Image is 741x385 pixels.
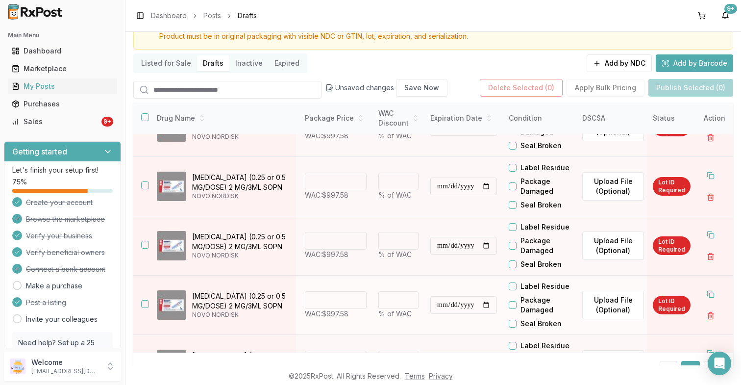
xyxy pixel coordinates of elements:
th: Status [647,103,696,134]
div: Sales [12,117,99,127]
span: % of WAC [378,131,412,140]
span: Drafts [238,11,257,21]
span: Connect a bank account [26,264,105,274]
button: Delete [702,129,719,147]
div: Lot ID Required [653,177,691,196]
div: Open Intercom Messenger [708,352,731,375]
div: Lot ID Required [653,236,691,255]
p: [MEDICAL_DATA] (0.25 or 0.5 MG/DOSE) 2 MG/3ML SOPN [192,291,288,311]
button: Delete [702,248,719,265]
p: Let's finish your setup first! [12,165,113,175]
div: WAC Discount [378,108,419,128]
label: Package Damaged [520,236,576,256]
th: Condition [503,103,576,134]
img: Ozempic (0.25 or 0.5 MG/DOSE) 2 MG/3ML SOPN [157,172,186,201]
p: [MEDICAL_DATA] (0.25 or 0.5 MG/DOSE) 2 MG/3ML SOPN [192,351,288,370]
img: Ozempic (0.25 or 0.5 MG/DOSE) 2 MG/3ML SOPN [157,290,186,320]
span: % of WAC [378,191,412,199]
div: Showing 1 to 9 of 9 results [145,365,230,375]
img: Ozempic (0.25 or 0.5 MG/DOSE) 2 MG/3ML SOPN [157,231,186,260]
a: Purchases [8,95,117,113]
label: Upload File (Optional) [582,350,644,379]
h2: Main Menu [8,31,117,39]
button: Drafts [197,55,229,71]
nav: breadcrumb [151,11,257,21]
p: NOVO NORDISK [192,133,288,141]
div: Lot ID Required [653,296,691,314]
p: NOVO NORDISK [192,252,288,259]
div: Expiration Date [430,113,497,123]
button: Duplicate [702,345,719,362]
label: Seal Broken [520,319,562,329]
label: Label Residue [520,163,569,173]
div: Purchases [12,99,113,109]
span: Browse the marketplace [26,214,105,224]
span: WAC: $997.58 [305,191,348,199]
label: Seal Broken [520,141,562,151]
th: DSCSA [576,103,650,134]
button: Duplicate [702,285,719,303]
span: WAC: $997.58 [305,309,348,318]
label: Package Damaged [520,177,576,196]
label: Seal Broken [520,259,562,269]
button: Sales9+ [4,114,121,129]
span: Create your account [26,198,93,207]
p: NOVO NORDISK [192,311,288,319]
p: [MEDICAL_DATA] (0.25 or 0.5 MG/DOSE) 2 MG/3ML SOPN [192,232,288,252]
button: Duplicate [702,167,719,184]
button: Duplicate [702,226,719,244]
button: Delete [702,188,719,206]
p: [EMAIL_ADDRESS][DOMAIN_NAME] [31,367,99,375]
img: User avatar [10,359,25,374]
label: Package Damaged [520,295,576,315]
span: % of WAC [378,250,412,258]
button: Add by Barcode [656,54,733,72]
button: Inactive [229,55,269,71]
button: Marketplace [4,61,121,77]
button: Delete [702,307,719,325]
a: Dashboard [151,11,187,21]
button: 9+ [717,8,733,24]
span: WAC: $997.58 [305,250,348,258]
a: Invite your colleagues [26,314,98,324]
span: % of WAC [378,309,412,318]
label: Label Residue [520,282,569,291]
span: Post a listing [26,298,66,308]
a: Terms [405,372,425,380]
button: Purchases [4,96,121,112]
label: Upload File (Optional) [582,291,644,319]
button: Listed for Sale [135,55,197,71]
p: [MEDICAL_DATA] (0.25 or 0.5 MG/DOSE) 2 MG/3ML SOPN [192,173,288,192]
div: Dashboard [12,46,113,56]
label: Upload File (Optional) [582,231,644,260]
button: 1 [681,361,700,379]
span: 75 % [12,177,27,187]
p: Need help? Set up a 25 minute call with our team to set up. [18,338,107,367]
a: My Posts [8,77,117,95]
button: Save Now [396,79,447,97]
p: Welcome [31,358,99,367]
label: Label Residue [520,341,569,351]
button: My Posts [4,78,121,94]
span: Verify beneficial owners [26,248,105,257]
div: Unsaved changes [325,79,447,97]
h3: Getting started [12,146,67,157]
a: Dashboard [8,42,117,60]
label: Seal Broken [520,200,562,210]
img: RxPost Logo [4,4,67,20]
button: Expired [269,55,305,71]
label: Upload File (Optional) [582,172,644,201]
th: Action [696,103,733,134]
button: Add by NDC [587,54,652,72]
span: Verify your business [26,231,92,241]
span: WAC: $997.58 [305,131,348,140]
div: 9+ [101,117,113,127]
p: NOVO NORDISK [192,192,288,200]
a: Make a purchase [26,281,82,291]
div: Package Price [305,113,367,123]
a: Marketplace [8,60,117,77]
